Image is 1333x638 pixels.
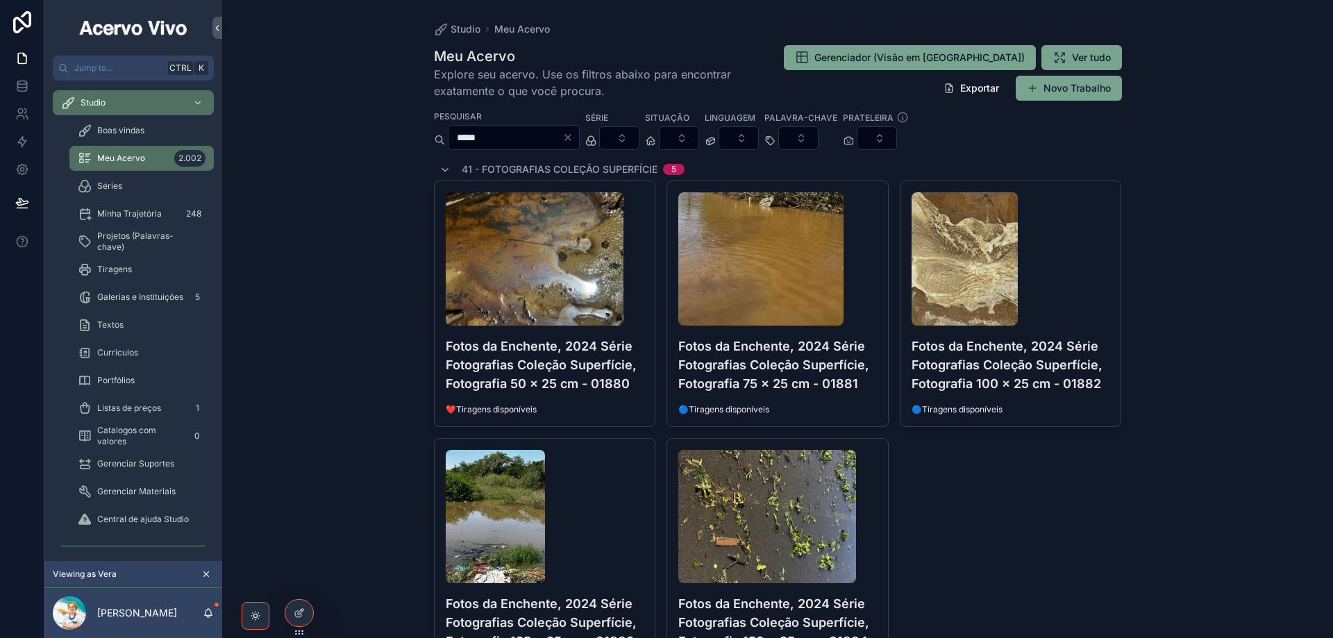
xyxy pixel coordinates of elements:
span: Studio [81,97,106,108]
a: Minha Trajetória248 [69,201,214,226]
a: Meu Acervo2.002 [69,146,214,171]
p: [PERSON_NAME] [97,606,177,620]
label: Palavra-chave [764,111,837,124]
span: Gerenciar Materiais [97,486,176,497]
span: Tiragens [97,264,132,275]
span: Central de ajuda Studio [97,514,189,525]
button: Gerenciador (Visão em [GEOGRAPHIC_DATA]) [784,45,1036,70]
span: Textos [97,319,124,330]
span: Boas vindas [97,125,144,136]
div: 0 [189,428,206,444]
img: 01883---Fotos-da-Enchente,-2024-Série-Fotografias-Coleção-Superfície,-Fotografia-125-x-25-cm-web.... [446,450,546,583]
span: K [196,62,207,74]
span: 🔵Tiragens disponíveis [912,404,1110,415]
button: Novo Trabalho [1016,76,1122,101]
label: Situação [645,111,689,124]
button: Select Button [857,126,897,150]
a: Boas vindas [69,118,214,143]
a: Listas de preços1 [69,396,214,421]
a: 01880---Fotos-da-Enchente,-2024-Série-Fotografias-Coleção-Superfície,-Fotografia-50-x-25-cm-web.j... [434,181,656,427]
h4: Fotos da Enchente, 2024 Série Fotografias Coleção Superfície, Fotografia 75 x 25 cm - 01881 [678,337,877,393]
label: Prateleira [843,111,894,124]
span: Séries [97,181,122,192]
span: Listas de preços [97,403,161,414]
a: Portfólios [69,368,214,393]
button: Clear [562,132,579,143]
button: Select Button [778,126,819,150]
img: 01881---Fotos-da-Enchente,-2024-Série-Fotografias-Coleção-Superfície,-Fotografia-75-x-25-cm-web.jpg [678,192,844,326]
a: 01882---Fotos-da-Enchente,-2024-Série-Fotografias-Coleção-Superfície,-Fotografia-100-x-25-cm-web.... [900,181,1122,427]
button: Select Button [659,126,699,150]
span: Curriculos [97,347,138,358]
div: 5 [189,289,206,305]
a: Curriculos [69,340,214,365]
a: Studio [53,90,214,115]
span: 🔵Tiragens disponíveis [678,404,877,415]
button: Jump to...CtrlK [53,56,214,81]
button: Select Button [599,126,639,150]
span: Viewing as Vera [53,569,117,580]
span: Projetos (Palavras-chave) [97,230,200,253]
img: 01880---Fotos-da-Enchente,-2024-Série-Fotografias-Coleção-Superfície,-Fotografia-50-x-25-cm-web.jpeg [446,192,623,326]
span: ❤️Tiragens disponíveis [446,404,644,415]
div: scrollable content [44,81,222,561]
span: Explore seu acervo. Use os filtros abaixo para encontrar exatamente o que você procura. [434,66,752,99]
label: Linguagem [705,111,755,124]
a: Tiragens [69,257,214,282]
a: Studio [434,22,480,36]
span: Meu Acervo [97,153,145,164]
span: Jump to... [74,62,162,74]
a: Projetos (Palavras-chave) [69,229,214,254]
img: 01882---Fotos-da-Enchente,-2024-Série-Fotografias-Coleção-Superfície,-Fotografia-100-x-25-cm-web.... [912,192,1018,326]
div: 2.002 [174,150,206,167]
span: Ver tudo [1072,51,1111,65]
span: Gerenciador (Visão em [GEOGRAPHIC_DATA]) [814,51,1025,65]
span: Minha Trajetória [97,208,162,219]
span: Ctrl [168,61,193,75]
h4: Fotos da Enchente, 2024 Série Fotografias Coleção Superfície, Fotografia 50 x 25 cm - 01880 [446,337,644,393]
h4: Fotos da Enchente, 2024 Série Fotografias Coleção Superfície, Fotografia 100 x 25 cm - 01882 [912,337,1110,393]
a: 01881---Fotos-da-Enchente,-2024-Série-Fotografias-Coleção-Superfície,-Fotografia-75-x-25-cm-web.j... [666,181,889,427]
a: Central de ajuda Studio [69,507,214,532]
a: Gerenciar Materiais [69,479,214,504]
div: 248 [182,205,206,222]
button: Exportar [932,76,1010,101]
div: 5 [671,164,676,175]
h1: Meu Acervo [434,47,752,66]
img: 01884---Fotos-da-Enchente,-2024-Série-Fotografias-Coleção-Superfície,-Fotografia-150-x-25-cm-web.... [678,450,856,583]
a: Gerenciar Suportes [69,451,214,476]
span: Catalogos com valores [97,425,183,447]
a: Catalogos com valores0 [69,423,214,448]
img: App logo [77,17,190,39]
span: Portfólios [97,375,135,386]
label: Pesquisar [434,110,482,122]
button: Select Button [719,126,759,150]
a: Séries [69,174,214,199]
a: Meu Acervo [494,22,550,36]
span: Galerias e Instituições [97,292,183,303]
span: Studio [451,22,480,36]
span: 41 - Fotografias Coleção Superfície [462,162,657,176]
a: Textos [69,312,214,337]
button: Ver tudo [1041,45,1122,70]
label: Série [585,111,608,124]
a: Galerias e Instituições5 [69,285,214,310]
span: Gerenciar Suportes [97,458,174,469]
div: 1 [189,400,206,417]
